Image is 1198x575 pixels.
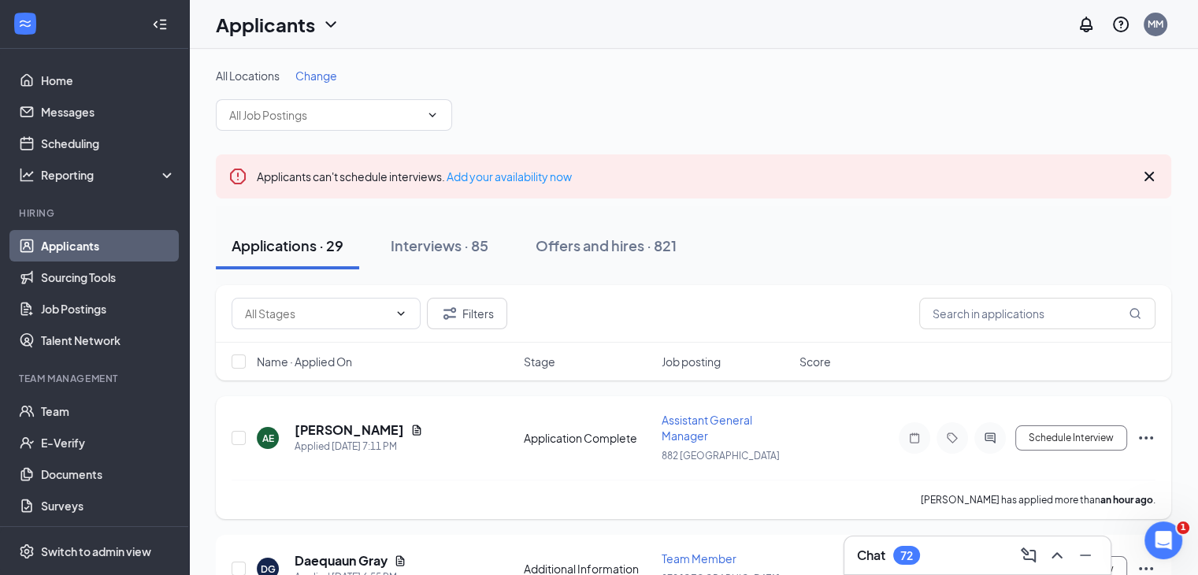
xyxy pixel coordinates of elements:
[981,432,1000,444] svg: ActiveChat
[229,106,420,124] input: All Job Postings
[943,432,962,444] svg: Tag
[232,236,343,255] div: Applications · 29
[921,493,1155,506] p: [PERSON_NAME] has applied more than .
[1077,15,1096,34] svg: Notifications
[152,17,168,32] svg: Collapse
[1140,167,1159,186] svg: Cross
[295,421,404,439] h5: [PERSON_NAME]
[41,458,176,490] a: Documents
[41,395,176,427] a: Team
[41,96,176,128] a: Messages
[41,230,176,262] a: Applicants
[410,424,423,436] svg: Document
[19,167,35,183] svg: Analysis
[19,206,172,220] div: Hiring
[295,552,388,569] h5: Daequaun Gray
[536,236,677,255] div: Offers and hires · 821
[41,293,176,325] a: Job Postings
[245,305,388,322] input: All Stages
[228,167,247,186] svg: Error
[257,169,572,184] span: Applicants can't schedule interviews.
[41,262,176,293] a: Sourcing Tools
[1076,546,1095,565] svg: Minimize
[41,128,176,159] a: Scheduling
[1144,521,1182,559] iframe: Intercom live chat
[1137,428,1155,447] svg: Ellipses
[321,15,340,34] svg: ChevronDown
[1044,543,1070,568] button: ChevronUp
[17,16,33,32] svg: WorkstreamLogo
[295,439,423,454] div: Applied [DATE] 7:11 PM
[395,307,407,320] svg: ChevronDown
[19,543,35,559] svg: Settings
[1016,543,1041,568] button: ComposeMessage
[900,549,913,562] div: 72
[857,547,885,564] h3: Chat
[662,551,736,566] span: Team Member
[295,69,337,83] span: Change
[524,354,555,369] span: Stage
[1148,17,1163,31] div: MM
[41,325,176,356] a: Talent Network
[799,354,831,369] span: Score
[440,304,459,323] svg: Filter
[41,167,176,183] div: Reporting
[262,432,274,445] div: AE
[391,236,488,255] div: Interviews · 85
[662,413,752,443] span: Assistant General Manager
[41,427,176,458] a: E-Verify
[41,65,176,96] a: Home
[662,450,780,462] span: 882 [GEOGRAPHIC_DATA]
[1129,307,1141,320] svg: MagnifyingGlass
[1048,546,1066,565] svg: ChevronUp
[1177,521,1189,534] span: 1
[447,169,572,184] a: Add your availability now
[662,354,721,369] span: Job posting
[41,490,176,521] a: Surveys
[1015,425,1127,451] button: Schedule Interview
[1111,15,1130,34] svg: QuestionInfo
[524,430,652,446] div: Application Complete
[1100,494,1153,506] b: an hour ago
[216,11,315,38] h1: Applicants
[394,555,406,567] svg: Document
[19,372,172,385] div: Team Management
[1073,543,1098,568] button: Minimize
[905,432,924,444] svg: Note
[41,543,151,559] div: Switch to admin view
[1019,546,1038,565] svg: ComposeMessage
[427,298,507,329] button: Filter Filters
[426,109,439,121] svg: ChevronDown
[257,354,352,369] span: Name · Applied On
[216,69,280,83] span: All Locations
[919,298,1155,329] input: Search in applications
